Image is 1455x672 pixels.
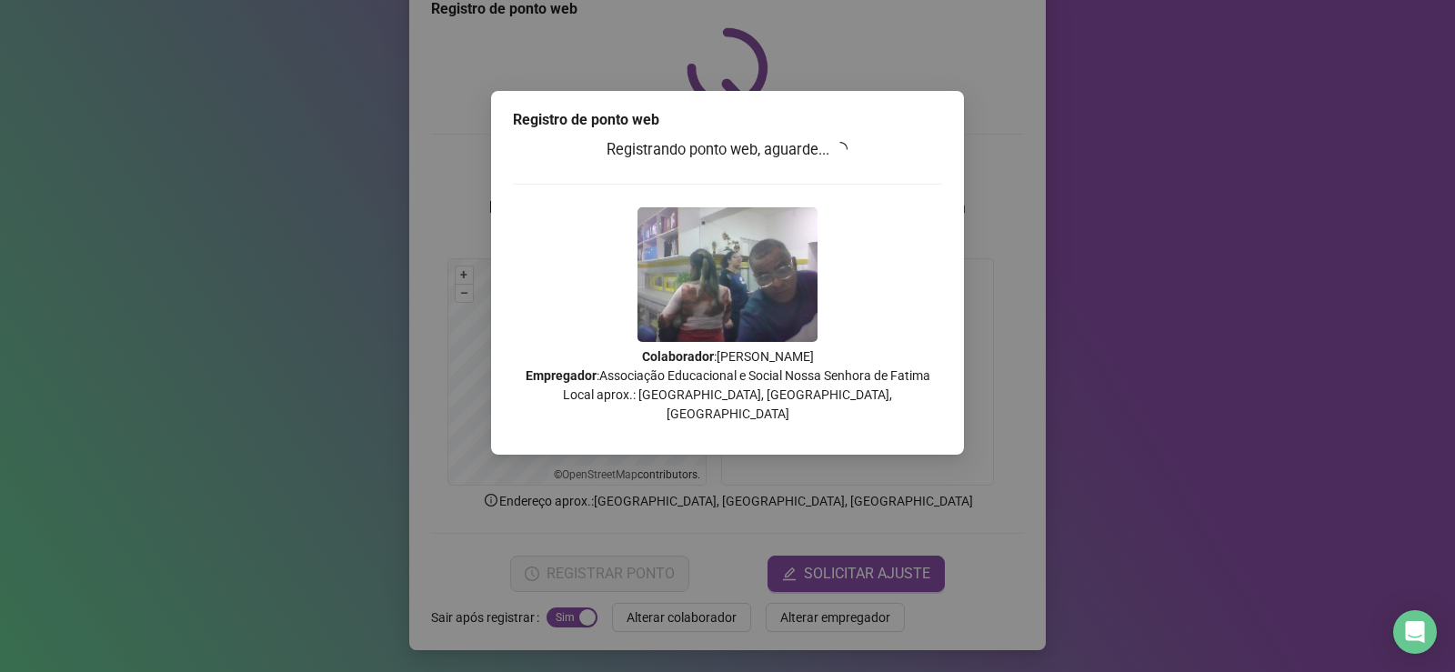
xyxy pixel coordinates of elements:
img: 2Q== [637,207,818,342]
strong: Colaborador [642,349,714,364]
div: Open Intercom Messenger [1393,610,1437,654]
span: loading [833,141,849,157]
strong: Empregador [526,368,597,383]
h3: Registrando ponto web, aguarde... [513,138,942,162]
p: : [PERSON_NAME] : Associação Educacional e Social Nossa Senhora de Fatima Local aprox.: [GEOGRAPH... [513,347,942,424]
div: Registro de ponto web [513,109,942,131]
